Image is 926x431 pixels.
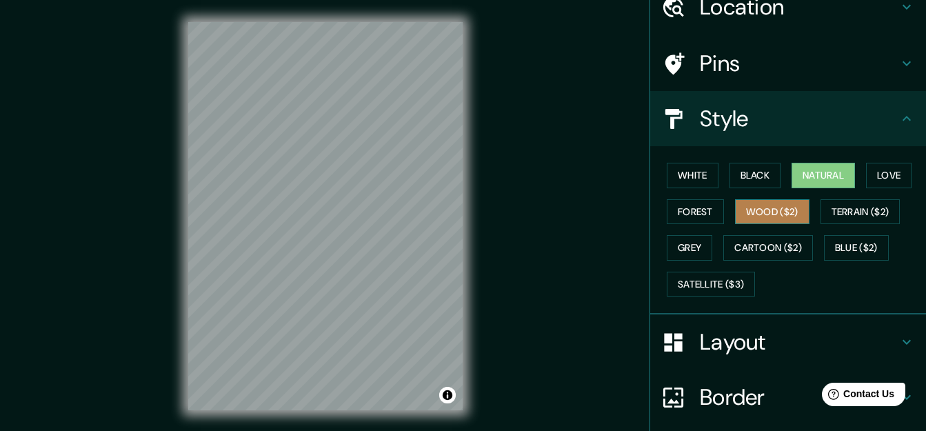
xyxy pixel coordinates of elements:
[803,377,911,416] iframe: Help widget launcher
[650,370,926,425] div: Border
[667,199,724,225] button: Forest
[650,36,926,91] div: Pins
[866,163,912,188] button: Love
[735,199,809,225] button: Wood ($2)
[700,383,898,411] h4: Border
[650,314,926,370] div: Layout
[667,163,718,188] button: White
[188,22,463,410] canvas: Map
[667,272,755,297] button: Satellite ($3)
[700,105,898,132] h4: Style
[700,50,898,77] h4: Pins
[650,91,926,146] div: Style
[792,163,855,188] button: Natural
[700,328,898,356] h4: Layout
[824,235,889,261] button: Blue ($2)
[821,199,900,225] button: Terrain ($2)
[729,163,781,188] button: Black
[723,235,813,261] button: Cartoon ($2)
[667,235,712,261] button: Grey
[439,387,456,403] button: Toggle attribution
